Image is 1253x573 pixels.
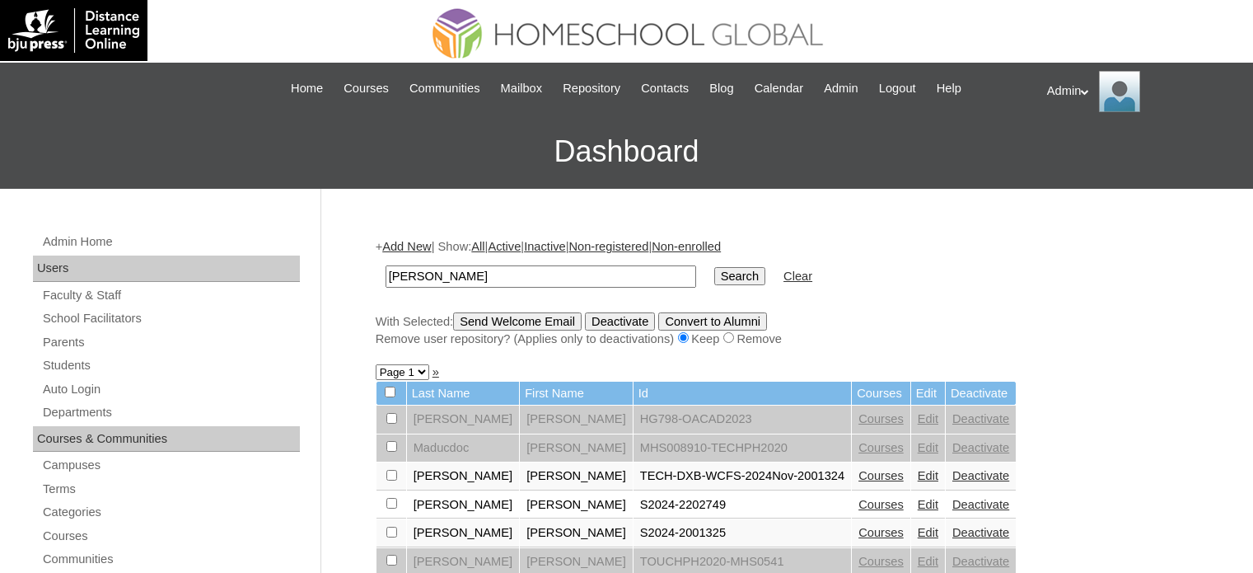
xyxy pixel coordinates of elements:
a: Blog [701,79,741,98]
div: Remove user repository? (Applies only to deactivations) Keep Remove [376,331,1191,348]
a: Parents [41,332,300,353]
span: Admin [824,79,858,98]
a: Edit [918,526,938,539]
td: [PERSON_NAME] [407,463,520,491]
a: Campuses [41,455,300,476]
a: Courses [335,79,397,98]
a: Active [488,240,521,253]
td: HG798-OACAD2023 [634,406,851,434]
a: Terms [41,479,300,500]
td: [PERSON_NAME] [520,519,633,547]
a: Deactivate [952,412,1009,425]
td: S2024-2202749 [634,491,851,519]
a: Categories [41,502,300,523]
span: Repository [563,79,620,98]
a: Non-enrolled [652,240,721,253]
span: Blog [709,79,733,98]
input: Deactivate [585,312,655,331]
a: Admin [816,79,867,98]
a: Departments [41,402,300,423]
div: Users [33,256,300,282]
a: » [432,365,439,378]
td: Maducdoc [407,434,520,463]
a: Inactive [524,240,566,253]
a: Non-registered [568,240,648,253]
td: Id [634,382,851,406]
span: Contacts [641,79,689,98]
td: MHS008910-TECHPH2020 [634,434,851,463]
a: Mailbox [493,79,551,98]
span: Help [937,79,961,98]
img: logo-white.png [8,8,139,53]
input: Search [714,267,765,285]
a: Communities [41,549,300,570]
a: Courses [858,555,904,568]
a: Clear [783,270,812,283]
a: Edit [918,498,938,511]
a: Help [928,79,970,98]
a: Deactivate [952,441,1009,454]
a: Auto Login [41,379,300,400]
td: [PERSON_NAME] [520,491,633,519]
td: Deactivate [946,382,1016,406]
td: [PERSON_NAME] [407,519,520,547]
input: Search [386,265,696,288]
span: Mailbox [501,79,543,98]
a: Communities [401,79,489,98]
input: Convert to Alumni [658,312,767,331]
a: Deactivate [952,555,1009,568]
a: Admin Home [41,232,300,252]
div: Admin [1047,71,1237,112]
div: Courses & Communities [33,426,300,453]
a: Add New [382,240,431,253]
span: Communities [409,79,480,98]
h3: Dashboard [8,115,1245,189]
td: Last Name [407,382,520,406]
input: Send Welcome Email [453,312,582,331]
a: Courses [858,526,904,539]
span: Courses [344,79,389,98]
a: Calendar [746,79,811,98]
a: Courses [41,526,300,547]
a: Repository [554,79,629,98]
a: Edit [918,441,938,454]
td: First Name [520,382,633,406]
a: Deactivate [952,526,1009,539]
a: Faculty & Staff [41,285,300,306]
span: Home [291,79,323,98]
a: Courses [858,469,904,482]
td: [PERSON_NAME] [407,406,520,434]
a: Deactivate [952,469,1009,482]
a: Deactivate [952,498,1009,511]
div: + | Show: | | | | [376,238,1191,347]
img: Admin Homeschool Global [1099,71,1140,112]
a: Contacts [633,79,697,98]
td: [PERSON_NAME] [520,434,633,463]
td: S2024-2001325 [634,519,851,547]
a: Courses [858,441,904,454]
span: Logout [879,79,916,98]
a: Logout [871,79,924,98]
td: Courses [852,382,910,406]
a: All [471,240,484,253]
a: Edit [918,555,938,568]
a: Students [41,355,300,376]
a: Edit [918,469,938,482]
a: School Facilitators [41,308,300,329]
a: Courses [858,498,904,511]
td: [PERSON_NAME] [407,491,520,519]
td: Edit [911,382,945,406]
a: Courses [858,412,904,425]
td: TECH-DXB-WCFS-2024Nov-2001324 [634,463,851,491]
td: [PERSON_NAME] [520,406,633,434]
div: With Selected: [376,312,1191,348]
a: Edit [918,412,938,425]
span: Calendar [755,79,803,98]
a: Home [283,79,331,98]
td: [PERSON_NAME] [520,463,633,491]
